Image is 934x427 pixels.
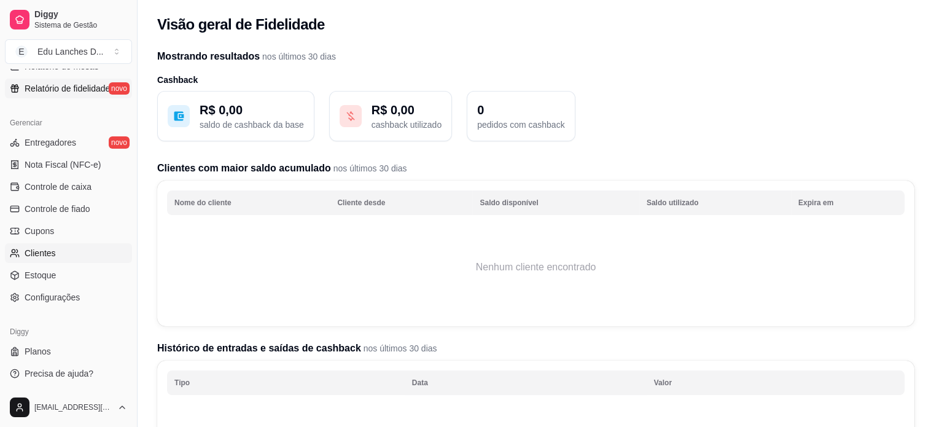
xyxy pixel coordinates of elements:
[5,265,132,285] a: Estoque
[477,119,564,131] p: pedidos com cashback
[5,221,132,241] a: Cupons
[5,322,132,342] div: Diggy
[5,79,132,98] a: Relatório de fidelidadenovo
[25,269,56,281] span: Estoque
[200,119,304,131] p: saldo de cashback da base
[25,203,90,215] span: Controle de fiado
[167,370,405,395] th: Tipo
[372,119,442,131] p: cashback utilizado
[361,343,437,353] span: nos últimos 30 dias
[472,190,639,215] th: Saldo disponível
[25,367,93,380] span: Precisa de ajuda?
[25,247,56,259] span: Clientes
[200,101,304,119] p: R$ 0,00
[5,155,132,174] a: Nota Fiscal (NFC-e)
[5,199,132,219] a: Controle de fiado
[5,342,132,361] a: Planos
[5,113,132,133] div: Gerenciar
[330,190,472,215] th: Cliente desde
[167,190,330,215] th: Nome do cliente
[25,345,51,358] span: Planos
[5,133,132,152] a: Entregadoresnovo
[25,159,101,171] span: Nota Fiscal (NFC-e)
[157,74,914,86] h3: Cashback
[157,341,914,356] h2: Histórico de entradas e saídas de cashback
[647,370,905,395] th: Valor
[15,45,28,58] span: E
[329,91,452,141] button: R$ 0,00cashback utilizado
[5,177,132,197] a: Controle de caixa
[5,5,132,34] a: DiggySistema de Gestão
[167,218,905,316] td: Nenhum cliente encontrado
[25,136,76,149] span: Entregadores
[25,225,54,237] span: Cupons
[34,20,127,30] span: Sistema de Gestão
[37,45,103,58] div: Edu Lanches D ...
[5,364,132,383] a: Precisa de ajuda?
[157,15,325,34] h2: Visão geral de Fidelidade
[157,161,914,176] h2: Clientes com maior saldo acumulado
[25,291,80,304] span: Configurações
[5,243,132,263] a: Clientes
[34,402,112,412] span: [EMAIL_ADDRESS][DOMAIN_NAME]
[791,190,905,215] th: Expira em
[5,288,132,307] a: Configurações
[34,9,127,20] span: Diggy
[639,190,791,215] th: Saldo utilizado
[5,393,132,422] button: [EMAIL_ADDRESS][DOMAIN_NAME]
[25,82,110,95] span: Relatório de fidelidade
[405,370,647,395] th: Data
[331,163,407,173] span: nos últimos 30 dias
[25,181,91,193] span: Controle de caixa
[157,49,914,64] h2: Mostrando resultados
[372,101,442,119] p: R$ 0,00
[477,101,564,119] p: 0
[260,52,336,61] span: nos últimos 30 dias
[5,39,132,64] button: Select a team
